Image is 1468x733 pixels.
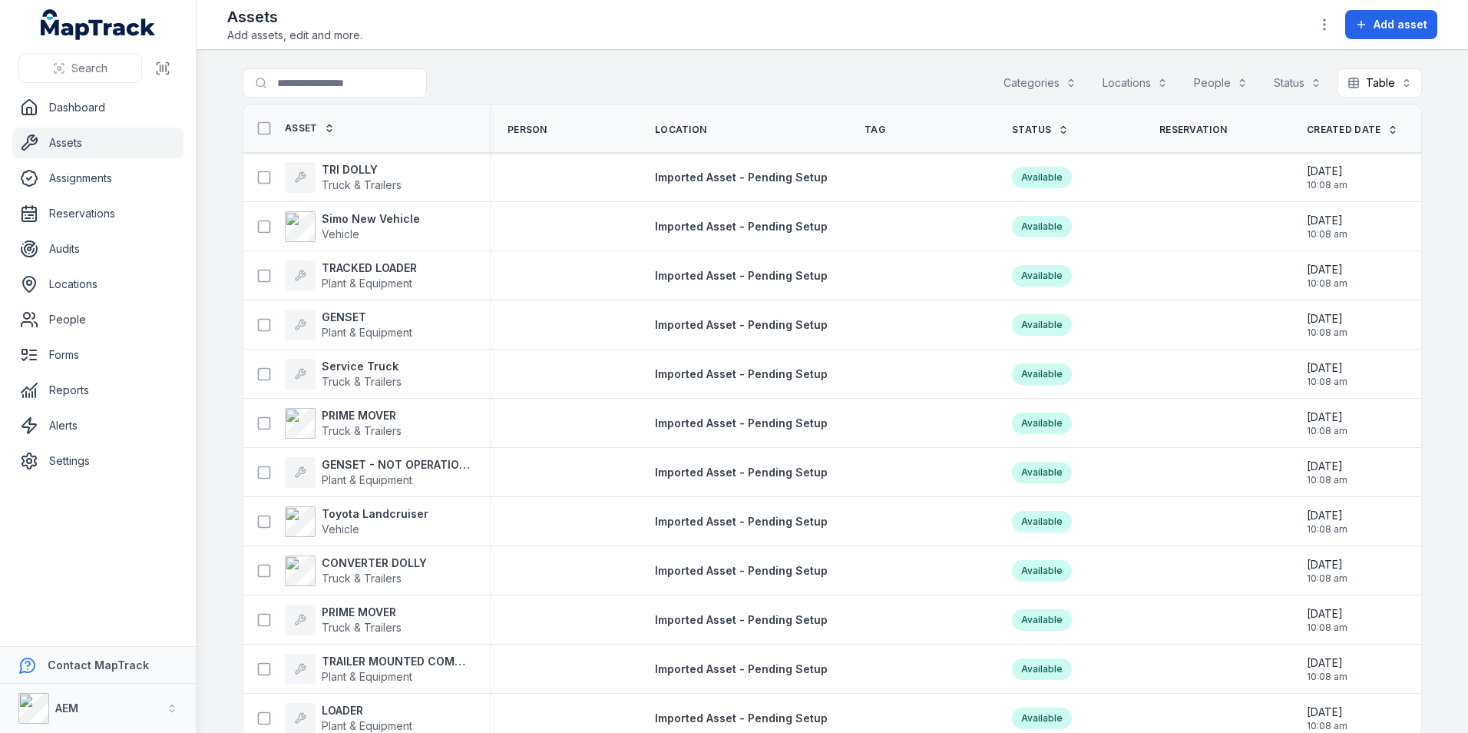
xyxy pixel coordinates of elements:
[285,162,402,193] a: TRI DOLLYTruck & Trailers
[1307,622,1347,634] span: 10:08 am
[1012,124,1052,136] span: Status
[655,416,828,431] a: Imported Asset - Pending Setup
[12,269,183,300] a: Locations
[1307,311,1347,327] span: [DATE]
[655,711,828,726] a: Imported Asset - Pending Setup
[18,54,142,83] button: Search
[285,605,402,635] a: PRIME MOVERTruck & Trailers
[655,269,828,282] span: Imported Asset - Pending Setup
[1307,557,1347,585] time: 20/08/2025, 10:08:45 am
[1307,213,1347,240] time: 20/08/2025, 10:08:45 am
[1093,68,1178,98] button: Locations
[655,515,828,528] span: Imported Asset - Pending Setup
[1307,508,1347,523] span: [DATE]
[322,211,420,227] strong: Simo New Vehicle
[655,613,828,626] span: Imported Asset - Pending Setup
[1307,671,1347,683] span: 10:08 am
[1012,413,1072,434] div: Available
[1307,459,1347,486] time: 20/08/2025, 10:08:45 am
[1307,705,1347,720] span: [DATE]
[1307,410,1347,437] time: 20/08/2025, 10:08:45 am
[1264,68,1331,98] button: Status
[322,375,402,388] span: Truck & Trailers
[322,359,402,374] strong: Service Truck
[12,163,183,194] a: Assignments
[285,457,471,488] a: GENSET - NOT OPERATIONALPlant & Equipment
[12,198,183,229] a: Reservations
[655,366,828,382] a: Imported Asset - Pending Setup
[994,68,1086,98] button: Categories
[285,260,417,291] a: TRACKED LOADERPlant & Equipment
[1307,606,1347,634] time: 20/08/2025, 10:08:45 am
[508,124,547,136] span: Person
[227,28,362,43] span: Add assets, edit and more.
[1012,609,1072,631] div: Available
[322,408,402,423] strong: PRIME MOVER
[1307,606,1347,622] span: [DATE]
[1184,68,1258,98] button: People
[1307,376,1347,388] span: 10:08 am
[1012,265,1072,287] div: Available
[322,310,412,325] strong: GENSET
[322,162,402,177] strong: TRI DOLLY
[1012,314,1072,336] div: Available
[655,219,828,234] a: Imported Asset - Pending Setup
[71,61,107,76] span: Search
[322,703,412,718] strong: LOADER
[655,662,828,677] a: Imported Asset - Pending Setup
[865,124,885,136] span: Tag
[1012,560,1072,582] div: Available
[655,317,828,333] a: Imported Asset - Pending Setup
[322,522,359,536] span: Vehicle
[655,268,828,284] a: Imported Asset - Pending Setup
[655,124,706,136] span: Location
[322,605,402,620] strong: PRIME MOVER
[12,375,183,406] a: Reports
[1012,167,1072,188] div: Available
[1307,523,1347,536] span: 10:08 am
[1307,262,1347,290] time: 20/08/2025, 10:08:45 am
[322,621,402,634] span: Truck & Trailers
[1307,360,1347,376] span: [DATE]
[1307,410,1347,425] span: [DATE]
[285,359,402,390] a: Service TruckTruck & Trailers
[285,122,318,134] span: Asset
[1374,17,1427,32] span: Add asset
[1307,277,1347,290] span: 10:08 am
[655,514,828,529] a: Imported Asset - Pending Setup
[1307,655,1347,671] span: [DATE]
[12,446,183,476] a: Settings
[1307,360,1347,388] time: 20/08/2025, 10:08:45 am
[655,171,828,184] span: Imported Asset - Pending Setup
[285,211,420,242] a: Simo New VehicleVehicle
[1159,124,1227,136] span: Reservation
[55,701,78,715] strong: AEM
[322,654,471,669] strong: TRAILER MOUNTED COMPRESSOR
[1012,511,1072,532] div: Available
[322,260,417,276] strong: TRACKED LOADER
[1307,459,1347,474] span: [DATE]
[655,612,828,628] a: Imported Asset - Pending Setup
[1012,462,1072,483] div: Available
[1307,655,1347,683] time: 20/08/2025, 10:08:45 am
[227,6,362,28] h2: Assets
[1012,363,1072,385] div: Available
[322,457,471,473] strong: GENSET - NOT OPERATIONAL
[1307,508,1347,536] time: 20/08/2025, 10:08:45 am
[1307,228,1347,240] span: 10:08 am
[1307,425,1347,437] span: 10:08 am
[322,670,412,683] span: Plant & Equipment
[655,220,828,233] span: Imported Asset - Pending Setup
[12,234,183,264] a: Audits
[322,556,427,571] strong: CONVERTER DOLLY
[322,506,428,522] strong: Toyota Landcruiser
[655,564,828,577] span: Imported Asset - Pending Setup
[1012,658,1072,680] div: Available
[1012,708,1072,729] div: Available
[1307,262,1347,277] span: [DATE]
[655,466,828,479] span: Imported Asset - Pending Setup
[41,9,156,40] a: MapTrack
[655,662,828,675] span: Imported Asset - Pending Setup
[322,719,412,732] span: Plant & Equipment
[285,310,412,340] a: GENSETPlant & Equipment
